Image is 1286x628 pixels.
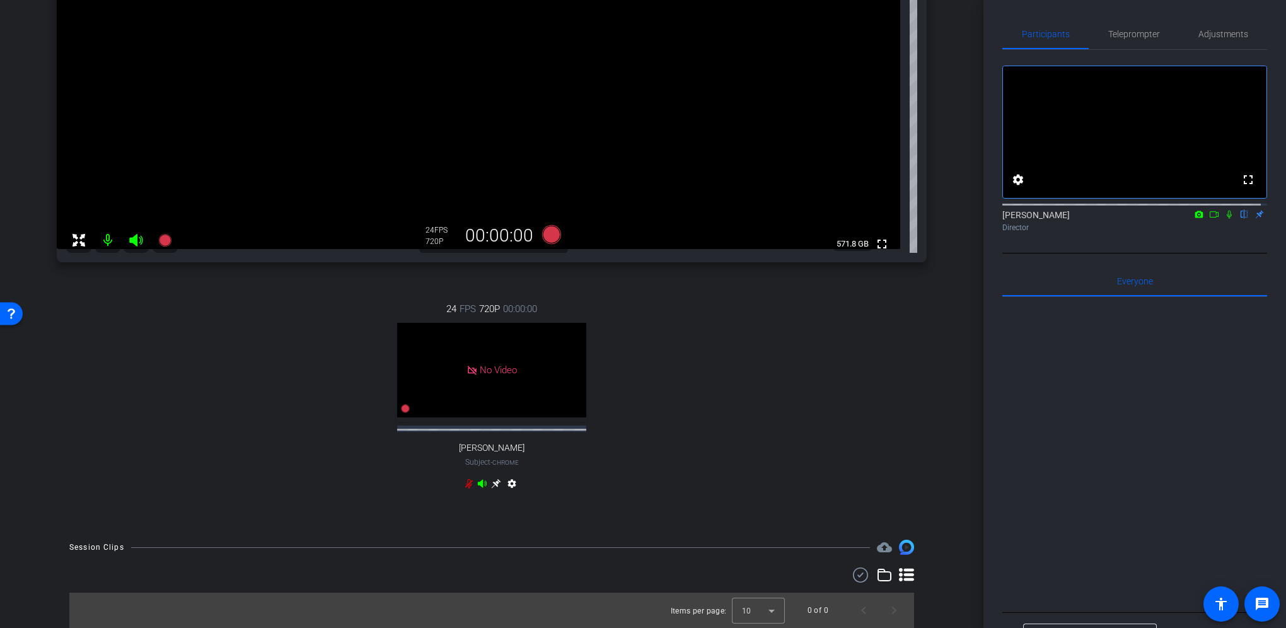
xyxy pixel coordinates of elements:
[1237,208,1252,219] mat-icon: flip
[1011,172,1026,187] mat-icon: settings
[671,605,727,617] div: Items per page:
[1108,30,1160,38] span: Teleprompter
[877,540,892,555] span: Destinations for your clips
[879,595,909,625] button: Next page
[434,226,448,235] span: FPS
[504,479,519,494] mat-icon: settings
[877,540,892,555] mat-icon: cloud_upload
[503,302,537,316] span: 00:00:00
[446,302,456,316] span: 24
[1214,596,1229,612] mat-icon: accessibility
[465,456,519,468] span: Subject
[899,540,914,555] img: Session clips
[426,225,457,235] div: 24
[490,458,492,467] span: -
[460,302,476,316] span: FPS
[1002,209,1267,233] div: [PERSON_NAME]
[1198,30,1248,38] span: Adjustments
[1022,30,1070,38] span: Participants
[808,604,828,617] div: 0 of 0
[1254,596,1270,612] mat-icon: message
[492,459,519,466] span: Chrome
[459,443,524,453] span: [PERSON_NAME]
[1002,222,1267,233] div: Director
[1241,172,1256,187] mat-icon: fullscreen
[426,236,457,247] div: 720P
[832,236,873,252] span: 571.8 GB
[874,236,889,252] mat-icon: fullscreen
[69,541,124,554] div: Session Clips
[480,364,517,376] span: No Video
[457,225,542,247] div: 00:00:00
[849,595,879,625] button: Previous page
[479,302,500,316] span: 720P
[1117,277,1153,286] span: Everyone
